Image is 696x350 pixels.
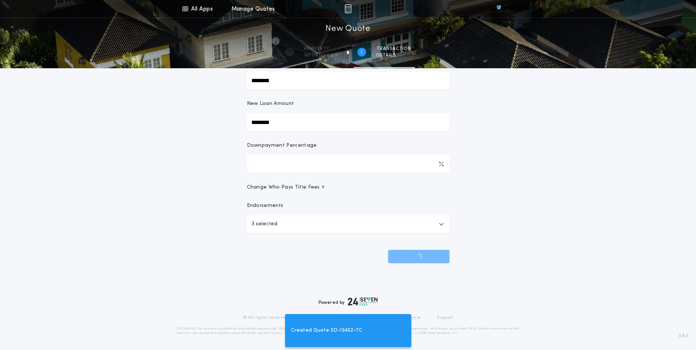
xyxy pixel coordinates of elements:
span: Created Quote SD-13462-TC [291,327,362,335]
img: vs-icon [483,5,514,12]
button: Change Who Pays Title Fees [247,184,449,191]
h1: New Quote [325,23,370,35]
input: Sale Price [247,72,449,89]
img: img [345,4,351,13]
span: details [376,52,411,58]
input: New Loan Amount [247,113,449,131]
span: Property [304,46,338,52]
span: Transaction [376,46,411,52]
p: New Loan Amount [247,100,294,107]
h2: 2 [360,49,363,55]
button: 3 selected [247,215,449,233]
span: information [304,52,338,58]
span: Change Who Pays Title Fees [247,184,326,191]
div: Powered by [318,297,378,306]
p: Downpayment Percentage [247,142,317,149]
img: logo [348,297,378,306]
input: Downpayment Percentage [247,155,449,173]
p: Endorsements [247,202,449,209]
p: 3 selected [251,220,277,229]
